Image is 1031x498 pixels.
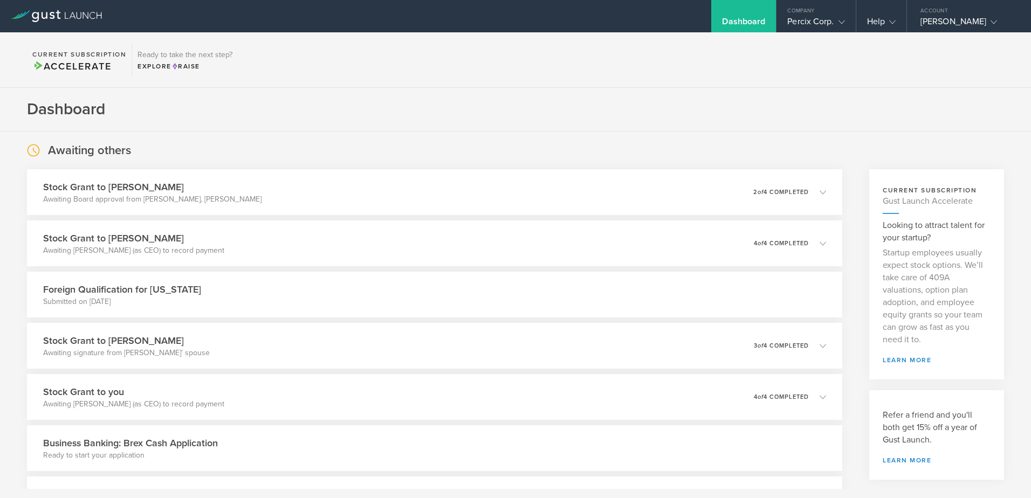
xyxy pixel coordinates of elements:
[883,409,991,446] h3: Refer a friend and you'll both get 15% off a year of Gust Launch.
[758,189,764,196] em: of
[758,342,764,349] em: of
[43,282,201,296] h3: Foreign Qualification for [US_STATE]
[43,231,224,245] h3: Stock Grant to [PERSON_NAME]
[867,16,896,32] div: Help
[43,180,262,194] h3: Stock Grant to [PERSON_NAME]
[754,343,809,349] p: 3 4 completed
[138,61,232,71] div: Explore
[48,143,131,158] h2: Awaiting others
[138,51,232,59] h3: Ready to take the next step?
[32,60,111,72] span: Accelerate
[754,394,809,400] p: 4 4 completed
[43,450,218,461] p: Ready to start your application
[43,245,224,256] p: Awaiting [PERSON_NAME] (as CEO) to record payment
[132,43,238,77] div: Ready to take the next step?ExploreRaise
[883,195,991,207] h4: Gust Launch Accelerate
[883,357,991,363] a: learn more
[32,51,126,58] h2: Current Subscription
[977,446,1031,498] iframe: Chat Widget
[883,219,991,244] h3: Looking to attract talent for your startup?
[43,348,210,358] p: Awaiting signature from [PERSON_NAME]’ spouse
[43,296,201,307] p: Submitted on [DATE]
[43,436,218,450] h3: Business Banking: Brex Cash Application
[754,240,809,246] p: 4 4 completed
[920,16,1012,32] div: [PERSON_NAME]
[722,16,765,32] div: Dashboard
[171,63,200,70] span: Raise
[883,247,991,346] p: Startup employees usually expect stock options. We’ll take care of 409A valuations, option plan a...
[758,240,764,247] em: of
[758,393,764,400] em: of
[753,189,809,195] p: 2 4 completed
[43,194,262,205] p: Awaiting Board approval from [PERSON_NAME], [PERSON_NAME]
[43,334,210,348] h3: Stock Grant to [PERSON_NAME]
[883,185,991,195] h3: current subscription
[43,385,224,399] h3: Stock Grant to you
[787,16,844,32] div: Percix Corp.
[43,399,224,410] p: Awaiting [PERSON_NAME] (as CEO) to record payment
[883,457,991,464] a: Learn more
